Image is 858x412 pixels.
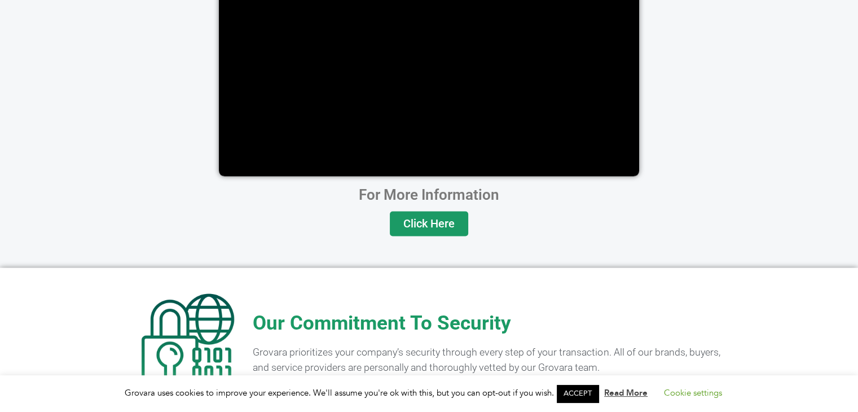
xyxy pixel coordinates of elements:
a: Cookie settings [664,387,722,398]
h2: For More Information [108,187,751,202]
a: ACCEPT [557,385,599,402]
span: Our Commitment To Security [253,311,511,334]
span: Click Here [403,218,455,229]
a: Read More [604,387,648,398]
span: Grovara prioritizes your company’s security through every step of your transaction. All of our br... [253,346,720,373]
a: Click Here [390,211,468,236]
span: Grovara uses cookies to improve your experience. We'll assume you're ok with this, but you can op... [125,387,733,398]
